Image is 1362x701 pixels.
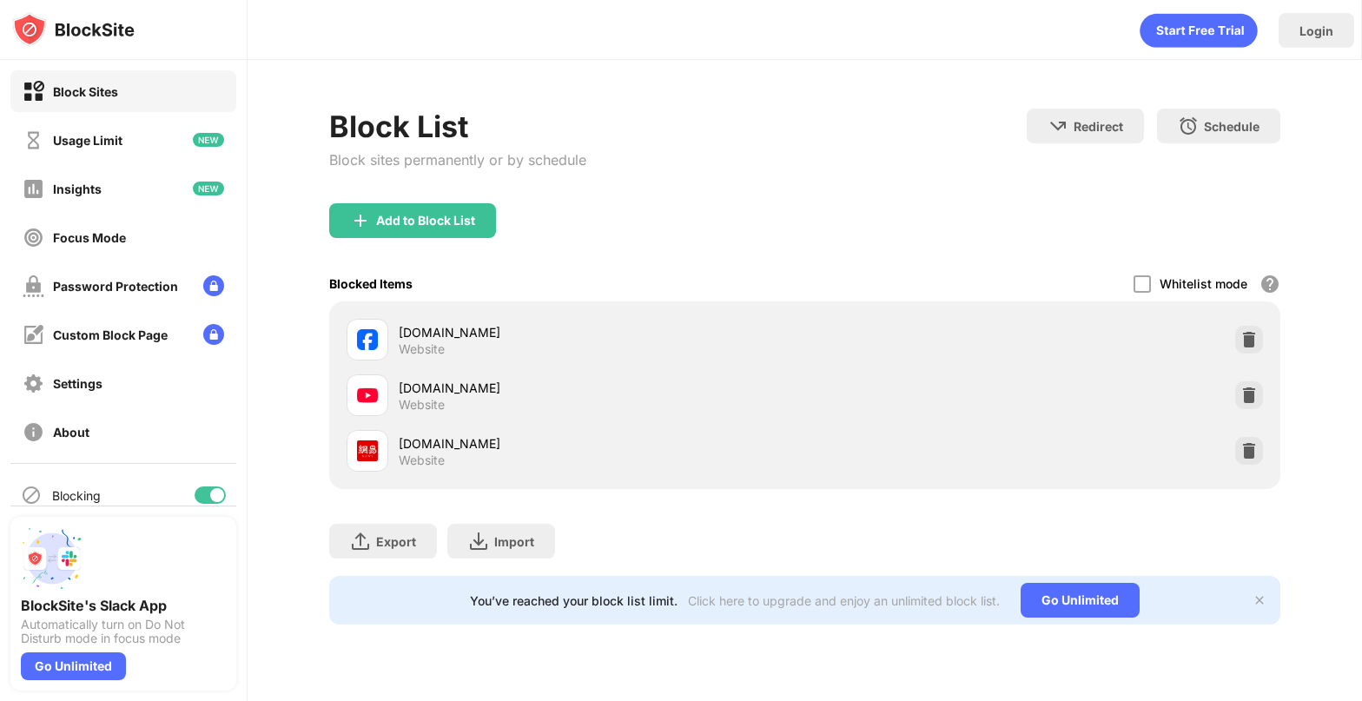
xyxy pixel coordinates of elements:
div: [DOMAIN_NAME] [399,379,804,397]
img: focus-off.svg [23,227,44,248]
div: Whitelist mode [1160,276,1247,291]
div: You’ve reached your block list limit. [470,593,678,608]
div: Go Unlimited [21,652,126,680]
div: Insights [53,182,102,196]
img: new-icon.svg [193,133,224,147]
div: Login [1299,23,1333,38]
div: Focus Mode [53,230,126,245]
div: Usage Limit [53,133,122,148]
div: About [53,425,89,440]
div: Block sites permanently or by schedule [329,151,586,169]
img: favicons [357,329,378,350]
img: lock-menu.svg [203,324,224,345]
div: Blocked Items [329,276,413,291]
div: Import [494,534,534,549]
img: lock-menu.svg [203,275,224,296]
img: password-protection-off.svg [23,275,44,297]
div: Website [399,397,445,413]
img: insights-off.svg [23,178,44,200]
div: Click here to upgrade and enjoy an unlimited block list. [688,593,1000,608]
div: Custom Block Page [53,327,168,342]
div: Block Sites [53,84,118,99]
img: push-slack.svg [21,527,83,590]
div: Add to Block List [376,214,475,228]
div: Settings [53,376,102,391]
div: Export [376,534,416,549]
img: blocking-icon.svg [21,485,42,506]
img: settings-off.svg [23,373,44,394]
img: customize-block-page-off.svg [23,324,44,346]
div: Block List [329,109,586,144]
img: favicons [357,440,378,461]
div: Go Unlimited [1021,583,1140,618]
div: BlockSite's Slack App [21,597,226,614]
div: Password Protection [53,279,178,294]
div: animation [1140,13,1258,48]
div: Blocking [52,488,101,503]
img: x-button.svg [1253,593,1266,607]
img: block-on.svg [23,81,44,103]
img: about-off.svg [23,421,44,443]
img: new-icon.svg [193,182,224,195]
img: favicons [357,385,378,406]
div: Website [399,341,445,357]
div: [DOMAIN_NAME] [399,323,804,341]
div: [DOMAIN_NAME] [399,434,804,453]
div: Automatically turn on Do Not Disturb mode in focus mode [21,618,226,645]
div: Schedule [1204,119,1260,134]
div: Website [399,453,445,468]
img: time-usage-off.svg [23,129,44,151]
img: logo-blocksite.svg [12,12,135,47]
div: Redirect [1074,119,1123,134]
